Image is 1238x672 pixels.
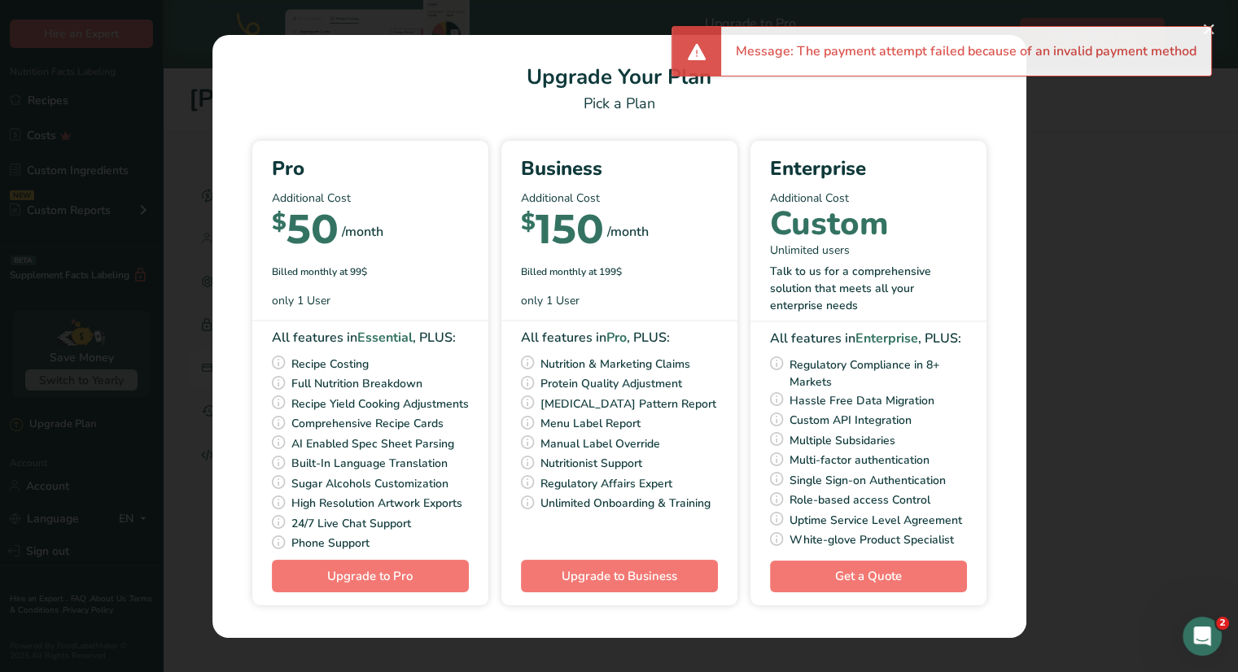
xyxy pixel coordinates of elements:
[291,434,454,454] span: AI Enabled Spec Sheet Parsing
[327,568,413,584] span: Upgrade to Pro
[232,93,1007,115] div: Pick a Plan
[540,493,711,513] span: Unlimited Onboarding & Training
[521,213,604,251] div: 150
[606,329,627,347] b: Pro
[291,354,369,374] span: Recipe Costing
[736,41,1196,61] li: Message: The payment attempt failed because of an invalid payment method
[521,328,718,347] div: All features in , PLUS:
[521,207,536,235] span: $
[540,453,642,473] span: Nutritionist Support
[272,264,469,279] div: Billed monthly at 99$
[1183,617,1222,656] iframe: Intercom live chat
[521,560,718,592] button: Upgrade to Business
[291,493,462,513] span: High Resolution Artwork Exports
[272,328,469,347] div: All features in , PLUS:
[770,242,850,259] span: Unlimited users
[540,373,682,394] span: Protein Quality Adjustment
[291,453,448,473] span: Built-In Language Translation
[521,264,718,279] div: Billed monthly at 199$
[790,355,967,391] span: Regulatory Compliance in 8+ Markets
[272,213,339,251] div: 50
[607,222,649,242] div: /month
[770,154,967,183] div: Enterprise
[291,513,411,534] span: 24/7 Live Chat Support
[272,190,469,207] p: Additional Cost
[770,263,967,314] div: Talk to us for a comprehensive solution that meets all your enterprise needs
[291,473,448,494] span: Sugar Alcohols Customization
[291,394,469,414] span: Recipe Yield Cooking Adjustments
[790,510,962,530] span: Uptime Service Level Agreement
[357,329,413,347] b: Essential
[272,560,469,592] button: Upgrade to Pro
[790,530,954,550] span: White-glove Product Specialist
[790,450,930,470] span: Multi-factor authentication
[770,190,967,207] p: Additional Cost
[521,292,580,309] span: only 1 User
[521,190,718,207] p: Additional Cost
[540,434,660,454] span: Manual Label Override
[291,373,422,394] span: Full Nutrition Breakdown
[272,292,330,309] span: only 1 User
[790,470,946,491] span: Single Sign-on Authentication
[540,394,716,414] span: [MEDICAL_DATA] Pattern Report
[540,413,641,434] span: Menu Label Report
[291,533,370,553] span: Phone Support
[291,413,444,434] span: Comprehensive Recipe Cards
[835,567,902,586] span: Get a Quote
[540,354,690,374] span: Nutrition & Marketing Claims
[790,490,930,510] span: Role-based access Control
[540,473,672,494] span: Regulatory Affairs Expert
[521,154,718,183] div: Business
[342,222,383,242] div: /month
[1216,617,1229,630] span: 2
[770,213,889,235] div: Custom
[770,329,967,348] div: All features in , PLUS:
[562,568,677,584] span: Upgrade to Business
[272,154,469,183] div: Pro
[790,391,934,411] span: Hassle Free Data Migration
[790,430,895,451] span: Multiple Subsidaries
[770,561,967,592] a: Get a Quote
[790,410,912,430] span: Custom API Integration
[855,329,918,347] b: Enterprise
[232,61,1007,93] h1: Upgrade Your Plan
[272,207,287,235] span: $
